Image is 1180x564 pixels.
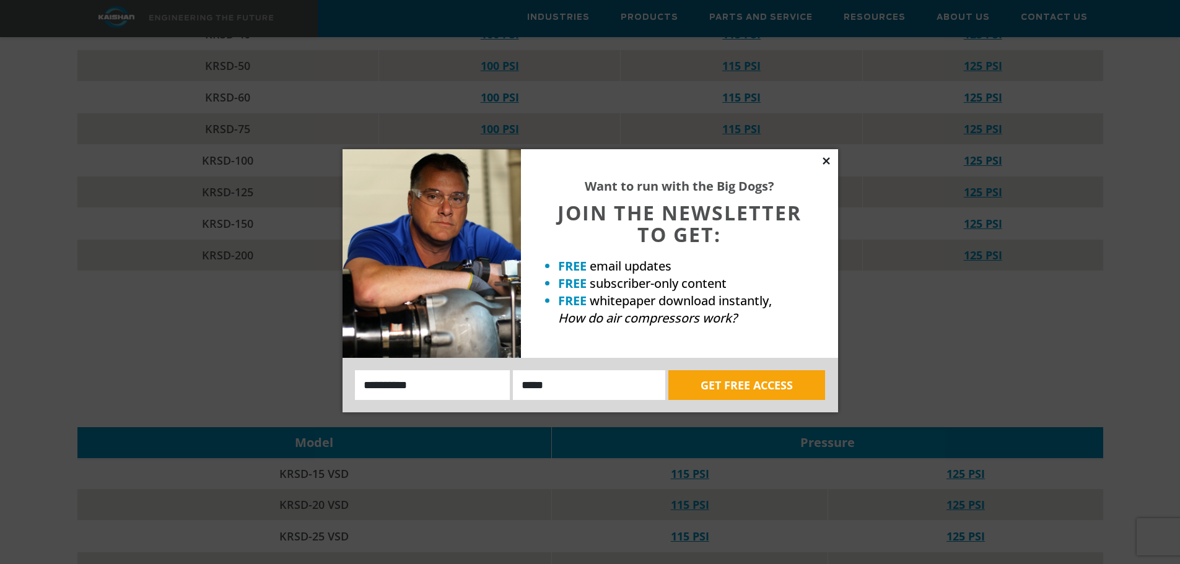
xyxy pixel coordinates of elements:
span: JOIN THE NEWSLETTER TO GET: [557,199,802,248]
input: Email [513,370,665,400]
button: Close [821,155,832,167]
strong: FREE [558,258,587,274]
span: subscriber-only content [590,275,727,292]
span: whitepaper download instantly, [590,292,772,309]
strong: FREE [558,292,587,309]
strong: Want to run with the Big Dogs? [585,178,774,194]
input: Name: [355,370,510,400]
button: GET FREE ACCESS [668,370,825,400]
span: email updates [590,258,671,274]
strong: FREE [558,275,587,292]
em: How do air compressors work? [558,310,737,326]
